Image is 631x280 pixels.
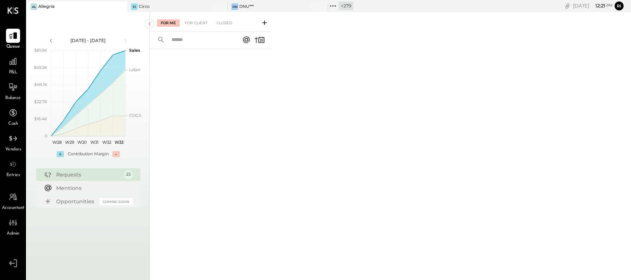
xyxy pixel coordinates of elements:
[157,19,180,27] div: For Me
[90,140,98,145] text: W31
[45,133,47,139] text: 0
[112,151,120,157] div: -
[65,140,74,145] text: W29
[131,3,138,10] div: Ci
[56,171,120,178] div: Requests
[57,37,120,44] div: [DATE] - [DATE]
[564,2,571,10] div: copy link
[34,116,47,121] text: $16.4K
[129,48,140,53] text: Sales
[590,2,605,9] span: 12 : 21
[77,140,86,145] text: W30
[99,198,133,205] div: Coming Soon
[52,140,62,145] text: W28
[0,106,26,127] a: Cash
[56,198,96,205] div: Opportunities
[8,121,18,127] span: Cash
[0,131,26,153] a: Vendors
[0,157,26,179] a: Entries
[7,230,19,237] span: Admin
[38,4,55,10] div: Allegria
[6,44,20,50] span: Queue
[34,48,47,53] text: $81.9K
[231,3,238,10] div: DN
[34,99,47,104] text: $32.7K
[606,3,613,8] span: pm
[129,113,141,118] text: COGS
[0,80,26,102] a: Balance
[34,82,47,87] text: $49.1K
[615,1,624,10] button: Ri
[31,3,37,10] div: Al
[0,29,26,50] a: Queue
[139,4,150,10] div: Circo
[0,216,26,237] a: Admin
[129,67,140,72] text: Labor
[124,170,133,179] div: 23
[5,95,21,102] span: Balance
[9,69,17,76] span: P&L
[57,151,64,157] div: +
[102,140,111,145] text: W32
[34,65,47,70] text: $65.5K
[339,1,353,10] div: + 279
[0,54,26,76] a: P&L
[56,184,129,192] div: Mentions
[2,205,25,211] span: Accountant
[213,19,236,27] div: Closed
[68,151,109,157] div: Contribution Margin
[0,190,26,211] a: Accountant
[573,2,613,9] div: [DATE]
[181,19,211,27] div: For Client
[6,172,20,179] span: Entries
[115,140,124,145] text: W33
[5,146,21,153] span: Vendors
